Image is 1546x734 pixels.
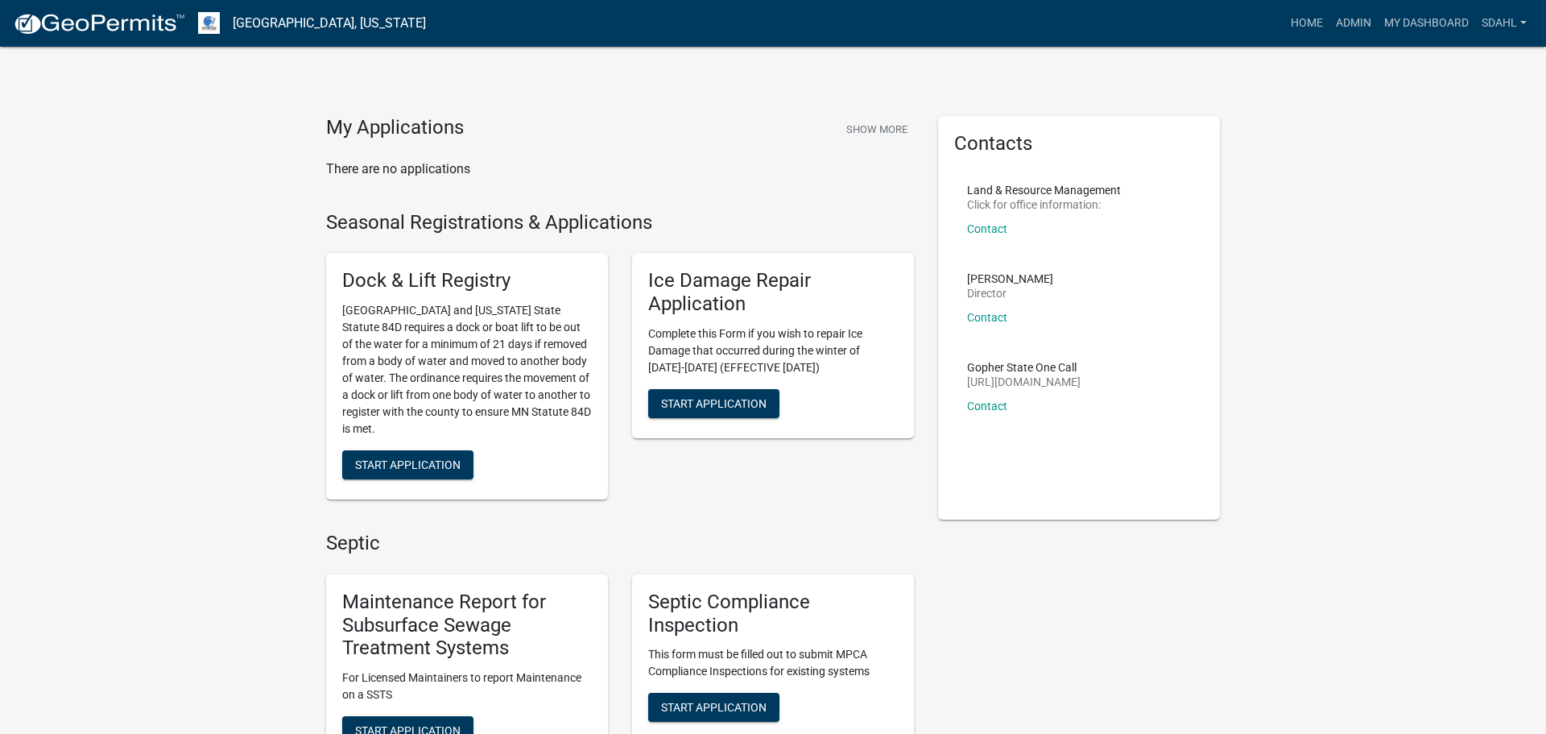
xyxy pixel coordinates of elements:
a: Admin [1329,8,1378,39]
a: Contact [967,400,1007,413]
p: [GEOGRAPHIC_DATA] and [US_STATE] State Statute 84D requires a dock or boat lift to be out of the ... [342,302,592,437]
h4: Seasonal Registrations & Applications [326,211,914,234]
p: For Licensed Maintainers to report Maintenance on a SSTS [342,670,592,703]
a: Home [1284,8,1329,39]
a: Contact [967,222,1007,235]
p: Gopher State One Call [967,362,1081,373]
p: Director [967,288,1053,299]
p: Complete this Form if you wish to repair Ice Damage that occurred during the winter of [DATE]-[DA... [648,326,898,376]
span: Start Application [661,701,767,714]
h5: Septic Compliance Inspection [648,591,898,637]
p: [PERSON_NAME] [967,273,1053,284]
p: There are no applications [326,160,914,179]
p: Land & Resource Management [967,185,1121,196]
button: Start Application [648,389,779,418]
h5: Dock & Lift Registry [342,269,592,292]
button: Start Application [648,693,779,722]
a: [GEOGRAPHIC_DATA], [US_STATE] [233,10,426,37]
h5: Contacts [954,132,1204,156]
p: This form must be filled out to submit MPCA Compliance Inspections for existing systems [648,646,898,680]
button: Start Application [342,450,473,479]
h4: My Applications [326,116,464,140]
img: Otter Tail County, Minnesota [198,12,220,34]
a: My Dashboard [1378,8,1475,39]
button: Show More [840,116,914,143]
h5: Ice Damage Repair Application [648,269,898,316]
p: Click for office information: [967,199,1121,210]
p: [URL][DOMAIN_NAME] [967,376,1081,388]
span: Start Application [355,458,461,471]
span: Start Application [661,396,767,409]
a: sdahl [1475,8,1533,39]
a: Contact [967,311,1007,324]
h5: Maintenance Report for Subsurface Sewage Treatment Systems [342,591,592,660]
h4: Septic [326,532,914,555]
